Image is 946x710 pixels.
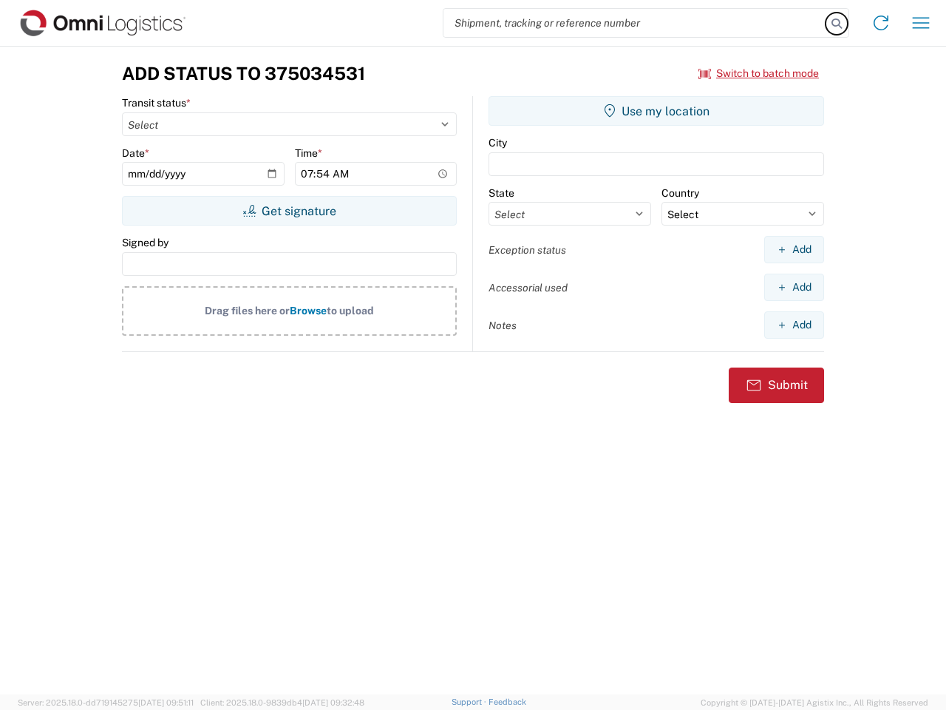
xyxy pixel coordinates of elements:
[122,96,191,109] label: Transit status
[698,61,819,86] button: Switch to batch mode
[489,96,824,126] button: Use my location
[122,236,169,249] label: Signed by
[701,696,928,709] span: Copyright © [DATE]-[DATE] Agistix Inc., All Rights Reserved
[138,698,194,707] span: [DATE] 09:51:11
[200,698,364,707] span: Client: 2025.18.0-9839db4
[122,146,149,160] label: Date
[489,136,507,149] label: City
[729,368,824,403] button: Submit
[122,196,457,226] button: Get signature
[764,311,824,339] button: Add
[489,697,526,706] a: Feedback
[489,281,568,294] label: Accessorial used
[327,305,374,317] span: to upload
[489,243,566,257] label: Exception status
[122,63,365,84] h3: Add Status to 375034531
[290,305,327,317] span: Browse
[661,186,699,200] label: Country
[443,9,826,37] input: Shipment, tracking or reference number
[295,146,322,160] label: Time
[302,698,364,707] span: [DATE] 09:32:48
[489,319,517,332] label: Notes
[764,236,824,263] button: Add
[764,274,824,301] button: Add
[452,697,489,706] a: Support
[489,186,514,200] label: State
[18,698,194,707] span: Server: 2025.18.0-dd719145275
[205,305,290,317] span: Drag files here or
